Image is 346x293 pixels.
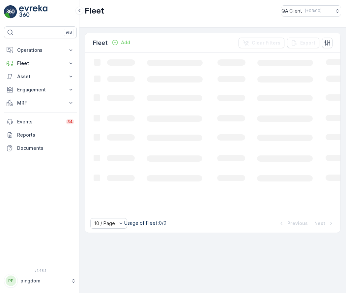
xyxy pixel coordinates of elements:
[287,220,308,227] p: Previous
[66,30,72,35] p: ⌘B
[281,5,341,16] button: QA Client(+03:00)
[239,38,284,48] button: Clear Filters
[4,44,77,57] button: Operations
[93,38,108,48] p: Fleet
[17,73,64,80] p: Asset
[252,40,280,46] p: Clear Filters
[6,276,16,286] div: PP
[17,100,64,106] p: MRF
[4,142,77,155] a: Documents
[4,269,77,273] span: v 1.48.1
[109,39,133,47] button: Add
[85,6,104,16] p: Fleet
[19,5,47,18] img: logo_light-DOdMpM7g.png
[17,118,62,125] p: Events
[67,119,73,124] p: 34
[281,8,302,14] p: QA Client
[287,38,319,48] button: Export
[4,96,77,110] button: MRF
[17,145,74,151] p: Documents
[17,86,64,93] p: Engagement
[277,219,308,227] button: Previous
[4,83,77,96] button: Engagement
[4,5,17,18] img: logo
[314,220,325,227] p: Next
[4,128,77,142] a: Reports
[17,47,64,53] p: Operations
[124,220,166,226] p: Usage of Fleet : 0/0
[4,115,77,128] a: Events34
[121,39,130,46] p: Add
[20,277,68,284] p: pingdom
[17,60,64,67] p: Fleet
[4,70,77,83] button: Asset
[305,8,322,14] p: ( +03:00 )
[17,132,74,138] p: Reports
[4,274,77,288] button: PPpingdom
[4,57,77,70] button: Fleet
[314,219,335,227] button: Next
[300,40,315,46] p: Export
